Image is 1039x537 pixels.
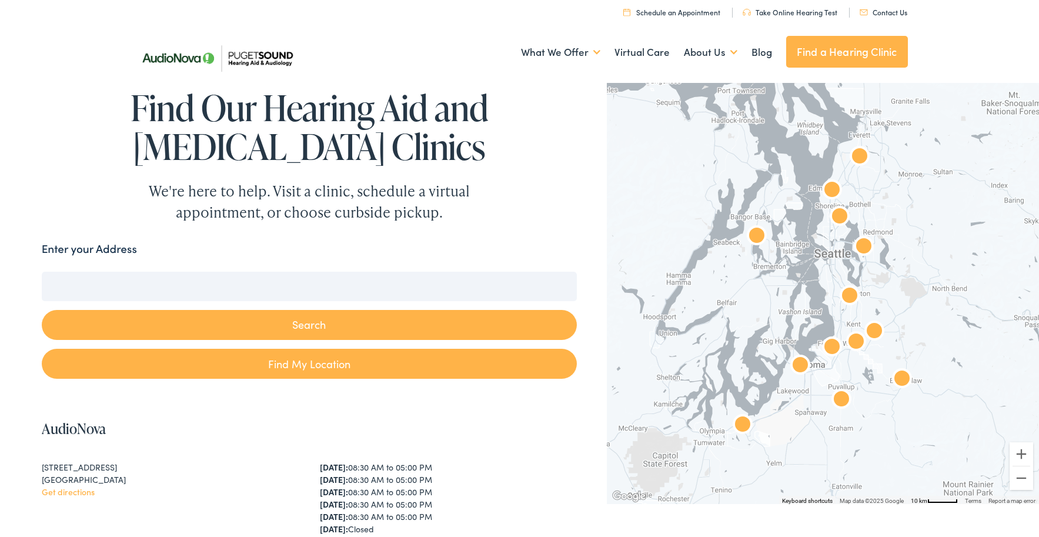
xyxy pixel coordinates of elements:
[320,486,348,498] strong: [DATE]:
[42,461,299,473] div: [STREET_ADDRESS]
[827,386,856,415] div: AudioNova
[988,498,1035,504] a: Report a map error
[623,8,630,16] img: utility icon
[521,31,600,74] a: What We Offer
[610,489,649,504] a: Open this area in Google Maps (opens a new window)
[782,497,833,505] button: Keyboard shortcuts
[842,329,870,357] div: AudioNova
[786,352,814,381] div: AudioNova
[320,511,348,522] strong: [DATE]:
[320,473,348,485] strong: [DATE]:
[911,498,927,504] span: 10 km
[320,523,348,535] strong: [DATE]:
[42,349,577,379] a: Find My Location
[818,177,846,205] div: AudioNova
[907,496,961,504] button: Map Scale: 10 km per 48 pixels
[42,473,299,486] div: [GEOGRAPHIC_DATA]
[860,9,868,15] img: utility icon
[836,283,864,311] div: AudioNova
[751,31,772,74] a: Blog
[743,9,751,16] img: utility icon
[1010,466,1033,490] button: Zoom out
[42,486,95,498] a: Get directions
[860,7,907,17] a: Contact Us
[965,498,981,504] a: Terms (opens in new tab)
[1010,442,1033,466] button: Zoom in
[623,7,720,17] a: Schedule an Appointment
[684,31,737,74] a: About Us
[320,498,348,510] strong: [DATE]:
[860,318,888,346] div: AudioNova
[850,234,878,262] div: AudioNova
[320,461,348,473] strong: [DATE]:
[786,36,908,68] a: Find a Hearing Clinic
[42,419,106,438] a: AudioNova
[743,223,771,251] div: AudioNova
[818,334,846,362] div: AudioNova
[42,88,577,166] h1: Find Our Hearing Aid and [MEDICAL_DATA] Clinics
[826,204,854,232] div: AudioNova
[743,7,837,17] a: Take Online Hearing Test
[614,31,670,74] a: Virtual Care
[610,489,649,504] img: Google
[42,241,137,258] label: Enter your Address
[846,144,874,172] div: Puget Sound Hearing Aid &#038; Audiology by AudioNova
[42,272,577,301] input: Enter your address or zip code
[42,310,577,340] button: Search
[729,412,757,440] div: AudioNova
[840,498,904,504] span: Map data ©2025 Google
[888,366,916,394] div: AudioNova
[121,181,497,223] div: We're here to help. Visit a clinic, schedule a virtual appointment, or choose curbside pickup.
